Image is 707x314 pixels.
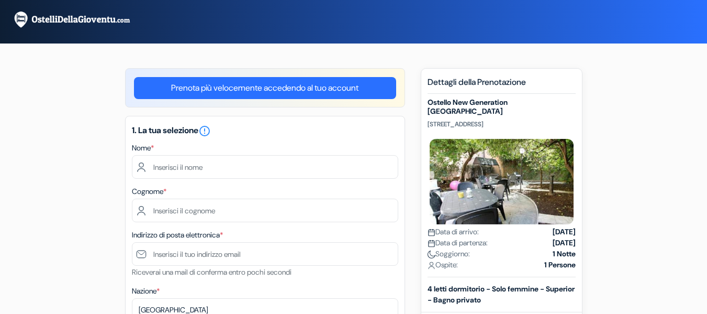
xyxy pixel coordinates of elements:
[132,286,160,297] label: Nazione
[553,237,576,248] strong: [DATE]
[428,226,479,237] span: Data di arrivo:
[132,143,154,154] label: Nome
[428,98,576,116] h5: Ostello New Generation [GEOGRAPHIC_DATA]
[428,251,435,258] img: moon.svg
[428,237,488,248] span: Data di partenza:
[132,155,398,179] input: Inserisci il nome
[428,240,435,247] img: calendar.svg
[132,125,398,137] h5: 1. La tua selezione
[428,77,576,94] h5: Dettagli della Prenotazione
[134,77,396,99] a: Prenota più velocemente accedendo al tuo account
[132,267,291,277] small: Riceverai una mail di conferma entro pochi secondi
[132,186,166,197] label: Cognome
[544,259,576,270] strong: 1 Persone
[13,10,143,29] img: OstelliDellaGioventu.com
[132,199,398,222] input: Inserisci il cognome
[428,284,575,305] b: 4 letti dormitorio - Solo femmine - Superior - Bagno privato
[428,262,435,269] img: user_icon.svg
[553,248,576,259] strong: 1 Notte
[428,229,435,236] img: calendar.svg
[428,248,470,259] span: Soggiorno:
[132,242,398,266] input: Inserisci il tuo indirizzo email
[198,125,211,137] i: error_outline
[132,230,223,241] label: Indirizzo di posta elettronica
[553,226,576,237] strong: [DATE]
[428,120,576,128] p: [STREET_ADDRESS]
[198,125,211,136] a: error_outline
[428,259,458,270] span: Ospite:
